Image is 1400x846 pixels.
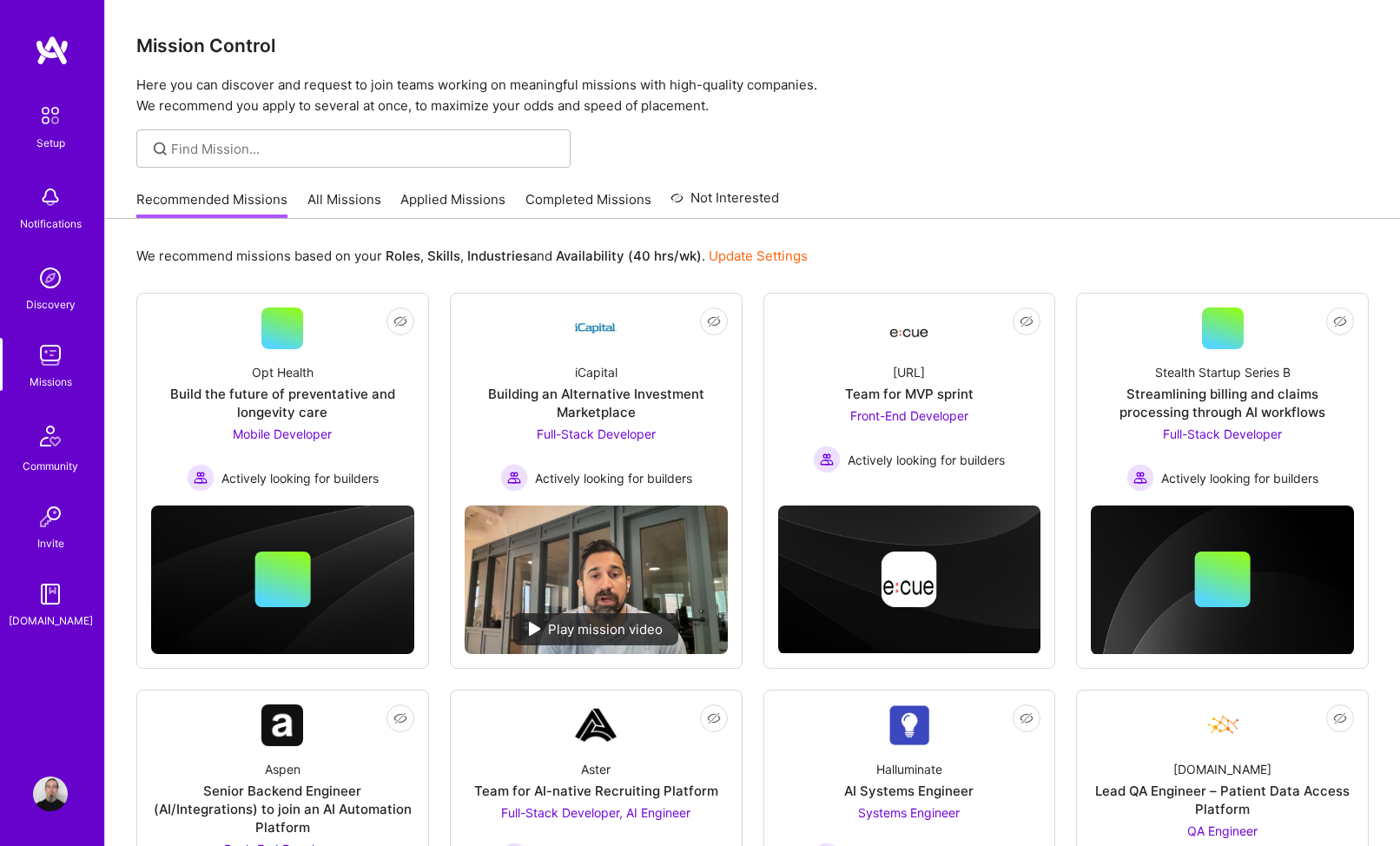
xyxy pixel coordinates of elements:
img: teamwork [33,338,68,373]
div: Aspen [265,760,300,778]
span: Actively looking for builders [221,469,379,487]
i: icon EyeClosed [1020,314,1033,328]
div: Team for MVP sprint [845,385,974,403]
img: logo [35,35,69,66]
img: Actively looking for builders [500,464,528,492]
a: Recommended Missions [136,190,287,219]
div: Team for AI-native Recruiting Platform [474,782,718,800]
div: Building an Alternative Investment Marketplace [465,385,728,421]
div: Invite [37,534,64,552]
img: cover [778,506,1041,654]
a: Company Logo[URL]Team for MVP sprintFront-End Developer Actively looking for buildersActively loo... [778,307,1041,473]
img: Actively looking for builders [813,446,841,473]
img: play [529,622,541,636]
p: Here you can discover and request to join teams working on meaningful missions with high-quality ... [136,75,1369,116]
i: icon EyeClosed [707,314,721,328]
img: Company Logo [575,307,617,349]
a: Opt HealthBuild the future of preventative and longevity careMobile Developer Actively looking fo... [151,307,414,492]
span: Systems Engineer [858,805,960,820]
i: icon EyeClosed [1020,711,1033,725]
img: No Mission [465,506,728,653]
i: icon SearchGrey [150,139,170,159]
div: Play mission video [513,613,678,645]
div: [DOMAIN_NAME] [1173,760,1271,778]
div: Halluminate [876,760,942,778]
img: Company Logo [261,704,303,746]
div: [URL] [893,363,925,381]
img: Company logo [882,552,937,607]
a: All Missions [307,190,381,219]
div: Community [23,457,78,475]
img: setup [32,97,69,134]
div: Build the future of preventative and longevity care [151,385,414,421]
p: We recommend missions based on your , , and . [136,247,808,265]
img: bell [33,180,68,215]
a: User Avatar [29,777,72,811]
div: [DOMAIN_NAME] [9,611,93,630]
i: icon EyeClosed [393,314,407,328]
img: Company Logo [888,704,930,745]
span: Actively looking for builders [848,451,1005,469]
div: Setup [36,134,65,152]
img: cover [1091,506,1354,655]
i: icon EyeClosed [1333,711,1347,725]
i: icon EyeClosed [1333,314,1347,328]
span: Full-Stack Developer [1163,426,1282,441]
a: Stealth Startup Series BStreamlining billing and claims processing through AI workflowsFull-Stack... [1091,307,1354,492]
div: iCapital [575,363,617,381]
b: Availability (40 hrs/wk) [556,248,702,264]
a: Completed Missions [525,190,651,219]
i: icon EyeClosed [393,711,407,725]
img: Company Logo [1202,704,1244,746]
img: Company Logo [575,704,617,746]
input: Find Mission... [171,140,558,158]
img: discovery [33,261,68,295]
img: Community [30,415,71,457]
div: AI Systems Engineer [844,782,974,800]
img: User Avatar [33,777,68,811]
div: Discovery [26,295,76,314]
span: QA Engineer [1187,823,1258,838]
h3: Mission Control [136,35,1369,56]
span: Full-Stack Developer, AI Engineer [501,805,690,820]
img: Actively looking for builders [187,464,215,492]
div: Lead QA Engineer – Patient Data Access Platform [1091,782,1354,818]
span: Actively looking for builders [535,469,692,487]
b: Skills [427,248,460,264]
b: Roles [386,248,420,264]
a: Not Interested [670,188,779,219]
a: Applied Missions [400,190,505,219]
a: Update Settings [709,248,808,264]
img: Invite [33,499,68,534]
img: guide book [33,577,68,611]
i: icon EyeClosed [707,711,721,725]
img: cover [151,506,414,654]
img: Company Logo [888,313,930,344]
img: Actively looking for builders [1126,464,1154,492]
a: Company LogoiCapitalBuilding an Alternative Investment MarketplaceFull-Stack Developer Actively l... [465,307,728,492]
div: Notifications [20,215,82,233]
span: Mobile Developer [233,426,332,441]
b: Industries [467,248,530,264]
div: Senior Backend Engineer (AI/Integrations) to join an AI Automation Platform [151,782,414,836]
div: Missions [30,373,72,391]
span: Front-End Developer [850,408,968,423]
span: Full-Stack Developer [537,426,656,441]
span: Actively looking for builders [1161,469,1318,487]
div: Opt Health [252,363,314,381]
div: Streamlining billing and claims processing through AI workflows [1091,385,1354,421]
div: Aster [581,760,611,778]
div: Stealth Startup Series B [1155,363,1291,381]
